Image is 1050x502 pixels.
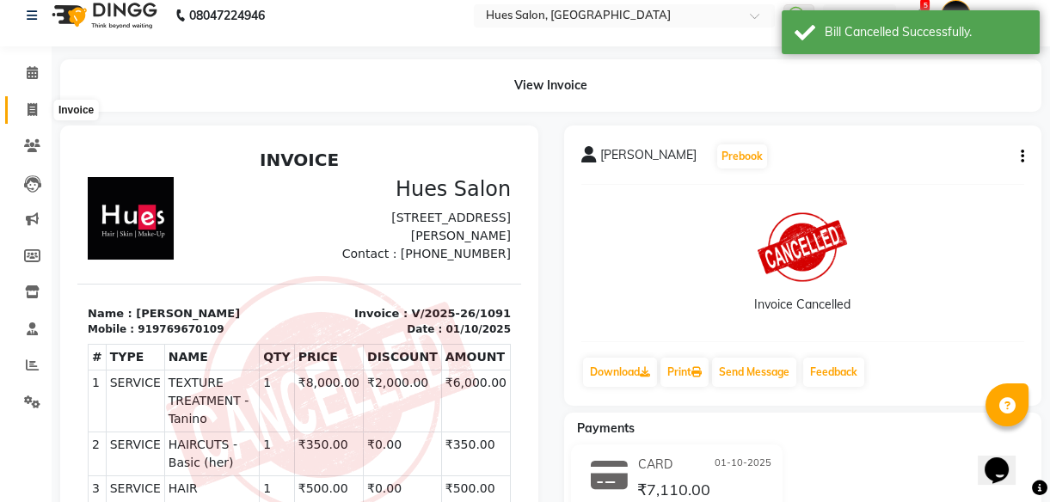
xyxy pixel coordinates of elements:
td: SERVICE [28,334,87,413]
div: View Invoice [60,59,1041,112]
button: Prebook [717,144,767,168]
p: [STREET_ADDRESS][PERSON_NAME] [232,66,433,102]
th: TYPE [28,202,87,228]
span: HAIR TREATMENT - Plex (Backwash) [91,337,178,409]
h3: Hues Salon [232,34,433,59]
span: Payments [577,420,635,436]
a: Feedback [803,358,864,387]
a: 5 [913,8,924,23]
span: 01-10-2025 [715,456,771,474]
h2: INVOICE [10,7,433,28]
span: [PERSON_NAME] [600,146,697,170]
button: Send Message [712,358,796,387]
iframe: chat widget [978,433,1033,485]
div: Bill Cancelled Successfully. [825,23,1027,41]
td: ₹500.00 [364,334,433,413]
td: 1 [11,228,29,290]
th: # [11,202,29,228]
td: 1 [182,334,218,413]
div: 01/10/2025 [368,179,433,194]
p: Contact : [PHONE_NUMBER] [232,102,433,120]
a: Download [583,358,657,387]
span: Admin [979,7,1017,25]
th: NAME [87,202,181,228]
a: Print [660,358,709,387]
td: 3 [11,334,29,413]
div: Invoice Cancelled [754,296,850,314]
td: ₹0.00 [286,334,365,413]
div: 919769670109 [60,179,146,194]
td: SERVICE [28,228,87,290]
img: cancelled-stamp.png [89,133,399,371]
p: Name : [PERSON_NAME] [10,162,212,180]
div: Mobile : [10,179,57,194]
td: ₹500.00 [217,334,286,413]
td: SERVICE [28,290,87,334]
div: Invoice [54,100,98,120]
span: CARD [638,456,672,474]
td: 2 [11,290,29,334]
